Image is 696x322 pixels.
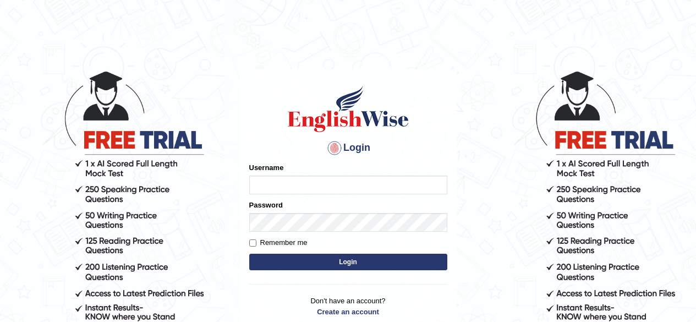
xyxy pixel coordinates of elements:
[249,307,447,317] a: Create an account
[286,84,411,134] img: Logo of English Wise sign in for intelligent practice with AI
[249,239,256,247] input: Remember me
[249,139,447,157] h4: Login
[249,162,284,173] label: Username
[249,237,308,248] label: Remember me
[249,200,283,210] label: Password
[249,254,447,270] button: Login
